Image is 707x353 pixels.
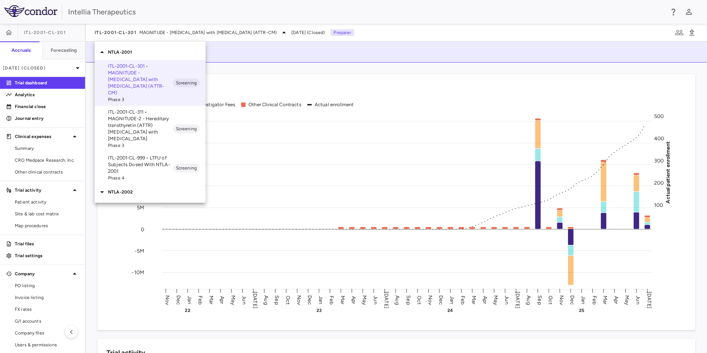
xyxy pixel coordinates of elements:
div: ITL-2001-CL-301 • MAGNITUDE - [MEDICAL_DATA] with [MEDICAL_DATA] (ATTR-CM)Phase 3Screening [95,60,206,106]
p: NTLA-2002 [108,189,206,195]
div: NTLA-2002 [95,184,206,200]
p: ITL-2001-CL-311 • MAGNITUDE-2 - Hereditary transthyretin (ATTR) [MEDICAL_DATA] with [MEDICAL_DATA] [108,109,173,142]
p: NTLA-2001 [108,49,206,56]
p: ITL-2001-CL-301 • MAGNITUDE - [MEDICAL_DATA] with [MEDICAL_DATA] (ATTR-CM) [108,63,173,96]
span: Screening [173,125,200,132]
span: Screening [173,165,200,171]
span: Screening [173,80,200,86]
div: NTLA-2001 [95,44,206,60]
span: Phase 4 [108,175,173,181]
div: ITL-2001-CL-999 • LTFU of Subjects Dosed With NTLA-2001Phase 4Screening [95,152,206,184]
span: Phase 3 [108,142,173,149]
div: ITL-2001-CL-311 • MAGNITUDE-2 - Hereditary transthyretin (ATTR) [MEDICAL_DATA] with [MEDICAL_DATA... [95,106,206,152]
span: Phase 3 [108,96,173,103]
p: ITL-2001-CL-999 • LTFU of Subjects Dosed With NTLA-2001 [108,155,173,175]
